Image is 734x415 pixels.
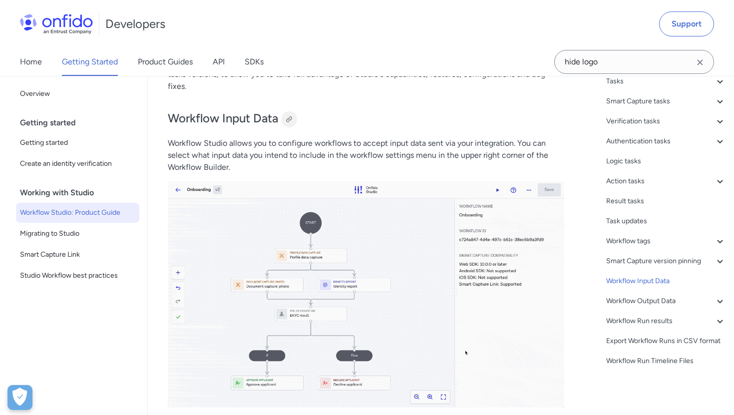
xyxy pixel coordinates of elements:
[20,207,135,219] span: Workflow Studio: Product Guide
[245,48,264,76] a: SDKs
[606,195,726,207] a: Result tasks
[7,385,32,410] button: Open Preferences
[16,266,139,286] a: Studio Workflow best practices
[20,113,143,133] div: Getting started
[16,245,139,265] a: Smart Capture Link
[213,48,225,76] a: API
[20,270,135,282] span: Studio Workflow best practices
[659,11,714,36] a: Support
[16,224,139,244] a: Migrating to Studio
[606,115,726,127] a: Verification tasks
[20,48,42,76] a: Home
[20,88,135,100] span: Overview
[138,48,193,76] a: Product Guides
[16,154,139,174] a: Create an identity verification
[606,135,726,147] a: Authentication tasks
[168,181,564,408] img: Input data
[168,137,564,173] p: Workflow Studio allows you to configure workflows to accept input data sent via your integration....
[606,315,726,327] a: Workflow Run results
[606,155,726,167] a: Logic tasks
[105,16,165,32] h1: Developers
[16,203,139,223] a: Workflow Studio: Product Guide
[20,137,135,149] span: Getting started
[606,75,726,87] a: Tasks
[20,228,135,240] span: Migrating to Studio
[606,175,726,187] a: Action tasks
[20,14,93,34] img: Onfido Logo
[606,355,726,367] a: Workflow Run Timeline Files
[20,249,135,261] span: Smart Capture Link
[694,56,706,68] svg: Clear search field button
[554,50,714,74] input: Onfido search input field
[7,385,32,410] div: Cookie Preferences
[62,48,118,76] a: Getting Started
[606,215,726,227] a: Task updates
[16,133,139,153] a: Getting started
[606,295,726,307] a: Workflow Output Data
[606,335,726,347] a: Export Workflow Runs in CSV format
[606,255,726,267] a: Smart Capture version pinning
[606,235,726,247] a: Workflow tags
[606,95,726,107] a: Smart Capture tasks
[606,275,726,287] a: Workflow Input Data
[20,183,143,203] div: Working with Studio
[168,110,564,127] h2: Workflow Input Data
[16,84,139,104] a: Overview
[20,158,135,170] span: Create an identity verification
